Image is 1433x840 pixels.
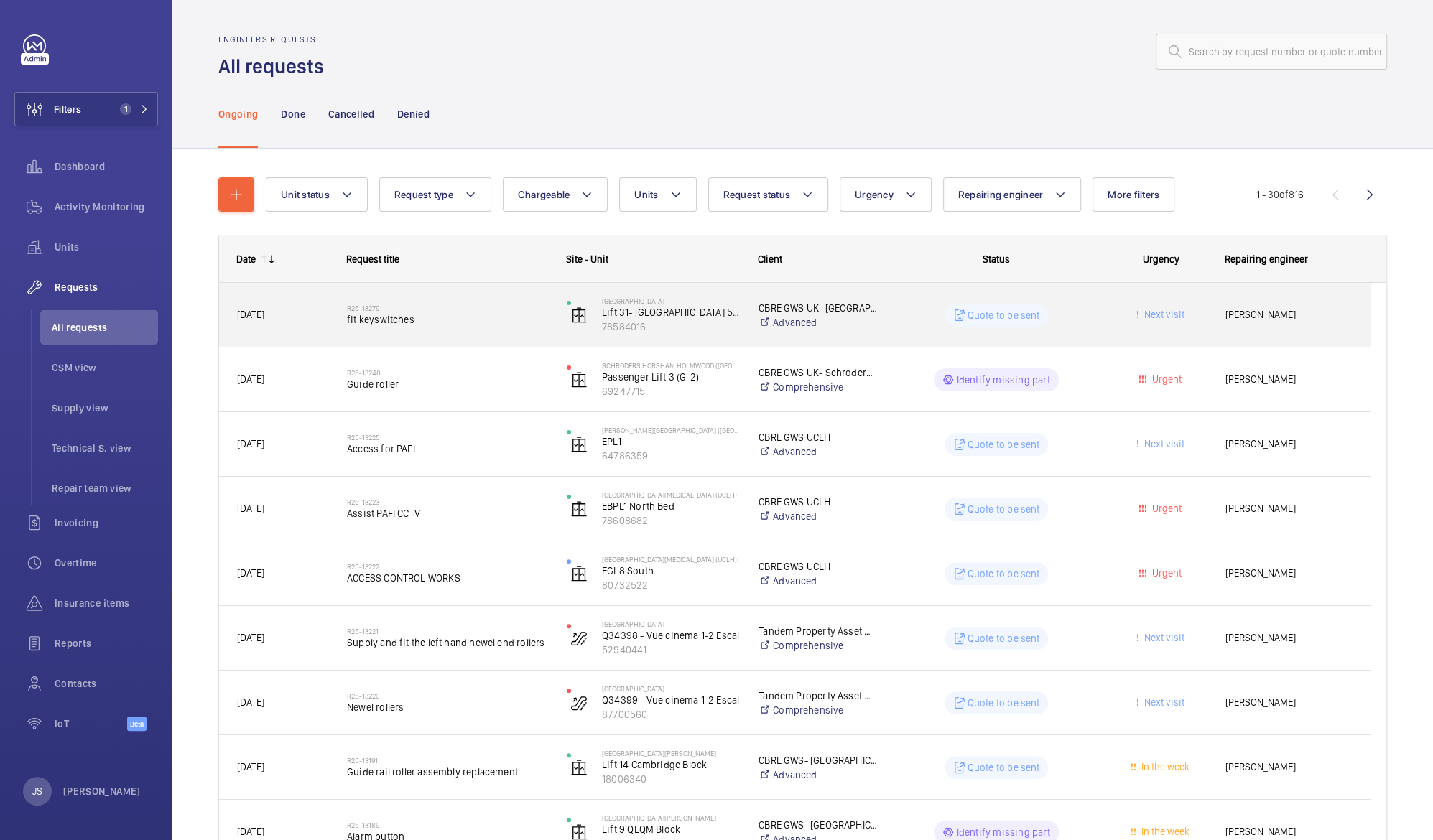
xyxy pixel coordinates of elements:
button: Unit status [266,177,368,212]
p: Done [281,107,305,121]
p: JS [32,784,42,798]
span: Guide rail roller assembly replacement [347,765,548,779]
p: Lift 31- [GEOGRAPHIC_DATA] 555 [602,305,740,319]
p: 80732522 [602,578,740,592]
p: [GEOGRAPHIC_DATA][MEDICAL_DATA] (UCLH) [602,490,740,499]
h1: All requests [218,53,333,80]
span: [PERSON_NAME] [1225,436,1353,452]
span: [PERSON_NAME] [1225,565,1353,582]
p: Lift 9 QEQM Block [602,822,740,836]
span: Next visit [1141,438,1184,449]
p: 18006340 [602,772,740,786]
span: [PERSON_NAME] [1225,307,1353,323]
span: ACCESS CONTROL WORKS [347,571,548,585]
p: Quote to be sent [968,308,1040,322]
span: Insurance items [55,596,158,610]
p: CBRE GWS- [GEOGRAPHIC_DATA] ([GEOGRAPHIC_DATA][PERSON_NAME]) [759,818,877,832]
h2: R25-13220 [347,691,548,700]
p: Lift 14 Cambridge Block [602,757,740,772]
img: elevator.svg [570,371,588,388]
p: 87700560 [602,707,740,722]
p: CBRE GWS UCLH [759,430,877,444]
h2: R25-13221 [347,627,548,635]
p: [GEOGRAPHIC_DATA] [602,684,740,693]
img: escalator.svg [570,630,588,647]
span: Status [983,253,1010,265]
span: Invoicing [55,515,158,530]
span: Activity Monitoring [55,200,158,214]
span: Next visit [1141,309,1184,320]
p: Schroders Horsham Holmwood ([GEOGRAPHIC_DATA]) [602,361,740,370]
span: [DATE] [237,696,264,708]
button: Repairing engineer [943,177,1082,212]
p: [GEOGRAPHIC_DATA] [602,297,740,305]
p: Quote to be sent [968,696,1040,710]
span: [DATE] [237,373,264,385]
span: Filters [54,102,81,116]
span: [PERSON_NAME] [1225,371,1353,388]
h2: R25-13222 [347,562,548,571]
p: CBRE GWS UCLH [759,495,877,509]
p: Identify missing part [957,373,1051,387]
p: EPL1 [602,434,740,449]
p: 52940441 [602,643,740,657]
a: Advanced [759,767,877,782]
span: Access for PAFI [347,442,548,456]
button: More filters [1093,177,1174,212]
span: [PERSON_NAME] [1225,759,1353,775]
span: Request type [394,189,453,200]
a: Advanced [759,509,877,523]
p: Q34398 - Vue cinema 1-2 Escal [602,628,740,643]
img: elevator.svg [570,759,588,776]
span: fit keyswitches [347,312,548,327]
p: 78608682 [602,513,740,528]
span: [PERSON_NAME] [1225,823,1353,840]
span: [PERSON_NAME] [1225,500,1353,517]
p: CBRE GWS- [GEOGRAPHIC_DATA] ([GEOGRAPHIC_DATA][PERSON_NAME]) [759,753,877,767]
span: Urgency [1143,253,1179,265]
p: 78584016 [602,319,740,334]
span: Technical S. view [52,441,158,455]
span: [PERSON_NAME] [1225,694,1353,711]
span: Reports [55,636,158,650]
span: [DATE] [237,826,264,837]
p: Quote to be sent [968,566,1040,581]
p: EGL8 South [602,564,740,578]
h2: R25-13279 [347,304,548,312]
p: [PERSON_NAME] [63,784,141,798]
img: elevator.svg [570,565,588,582]
span: Overtime [55,556,158,570]
h2: R25-13225 [347,433,548,442]
a: Comprehensive [759,380,877,394]
span: In the week [1138,761,1189,773]
p: Denied [397,107,430,121]
span: Site - Unit [566,253,608,265]
span: Supply and fit the left hand newel end rollers [347,635,548,650]
span: Contacts [55,676,158,691]
p: Identify missing part [957,825,1051,839]
img: elevator.svg [570,307,588,324]
p: [PERSON_NAME][GEOGRAPHIC_DATA] ([GEOGRAPHIC_DATA]) [602,426,740,434]
span: Supply view [52,401,158,415]
p: CBRE GWS UCLH [759,559,877,574]
span: Urgent [1149,567,1182,579]
p: [GEOGRAPHIC_DATA][MEDICAL_DATA] (UCLH) [602,555,740,564]
h2: Engineers requests [218,34,333,45]
span: IoT [55,717,127,731]
span: Request title [346,253,399,265]
p: Passenger Lift 3 (G-2) [602,370,740,384]
span: Beta [127,717,147,731]
span: CSM view [52,360,158,375]
span: [DATE] [237,632,264,643]
span: Urgency [855,189,894,200]
span: of [1279,189,1289,200]
p: Tandem Property Asset Management [759,624,877,638]
span: Assist PAFI CCTV [347,506,548,521]
span: 1 - 30 816 [1256,190,1304,200]
p: 69247715 [602,384,740,398]
p: 64786359 [602,449,740,463]
div: Date [236,253,256,265]
h2: R25-13189 [347,821,548,829]
span: [DATE] [237,309,264,320]
a: Comprehensive [759,703,877,717]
